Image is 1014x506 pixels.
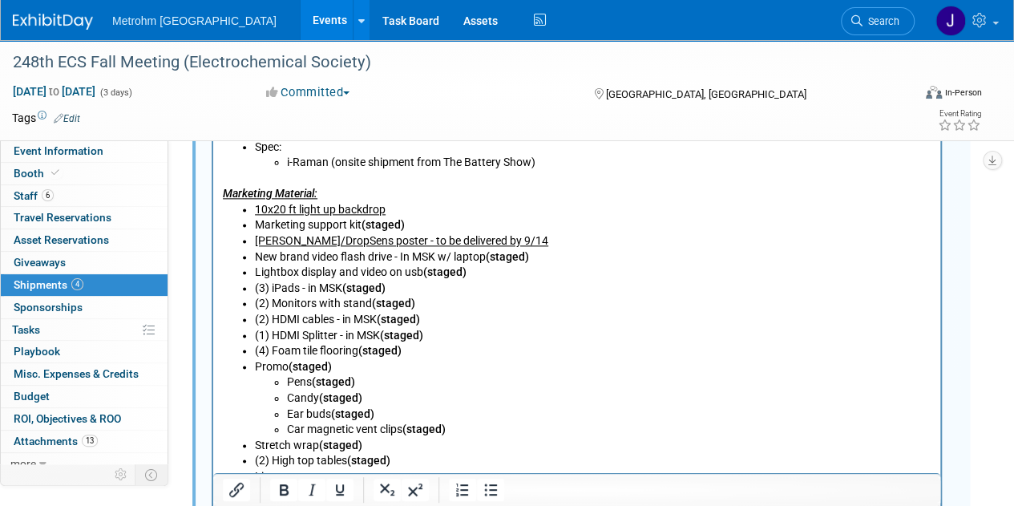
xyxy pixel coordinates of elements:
[14,367,139,380] span: Misc. Expenses & Credits
[1,185,168,207] a: Staff6
[112,14,277,27] span: Metrohm [GEOGRAPHIC_DATA]
[1,229,168,251] a: Asset Reservations
[14,412,121,425] span: ROI, Objectives & ROO
[1,140,168,162] a: Event Information
[210,384,253,397] b: (staged)
[223,479,250,501] button: Insert/edit link
[12,84,96,99] span: [DATE] [DATE]
[46,85,62,98] span: to
[14,390,50,403] span: Budget
[129,400,172,413] b: (staged)
[14,233,109,246] span: Asset Reservations
[298,479,325,501] button: Italic
[1,431,168,452] a: Attachments13
[51,168,59,177] i: Booth reservation complete
[107,464,135,485] td: Personalize Event Tab Strip
[1,274,168,296] a: Shipments4
[135,464,168,485] td: Toggle Event Tabs
[164,431,207,444] b: (staged)
[273,369,316,382] b: (staged)
[159,415,202,428] b: (staged)
[14,144,103,157] span: Event Information
[938,110,981,118] div: Event Rating
[13,14,93,30] img: ExhibitDay
[42,431,718,447] li: (2) HDMI cables - in MSK
[42,383,718,399] li: Lightbox display and video on usb
[477,479,504,501] button: Bullet list
[1,297,168,318] a: Sponsorships
[1,408,168,430] a: ROI, Objectives & ROO
[7,48,899,77] div: 248th ECS Fall Meeting (Electrochemical Society)
[42,189,54,201] span: 6
[1,363,168,385] a: Misc. Expenses & Credits
[42,415,718,431] li: (2) Monitors with stand
[1,341,168,362] a: Playbook
[167,447,210,460] b: (staged)
[944,87,982,99] div: In-Person
[75,479,119,492] b: (staged)
[12,110,80,126] td: Tags
[270,479,297,501] button: Bold
[449,479,476,501] button: Numbered list
[1,386,168,407] a: Budget
[402,479,429,501] button: Superscript
[14,345,60,358] span: Playbook
[71,278,83,290] span: 4
[326,479,353,501] button: Underline
[1,319,168,341] a: Tasks
[374,479,401,501] button: Subscript
[42,447,718,463] li: (1) HDMI Splitter - in MSK
[42,462,718,478] li: (4) Foam tile flooring
[926,86,942,99] img: Format-Inperson.png
[14,301,83,314] span: Sponsorships
[42,399,718,415] li: (3) iPads - in MSK
[14,211,111,224] span: Travel Reservations
[12,323,40,336] span: Tasks
[145,463,188,476] b: (staged)
[841,7,915,35] a: Search
[14,256,66,269] span: Giveaways
[82,435,98,447] span: 13
[605,88,806,100] span: [GEOGRAPHIC_DATA], [GEOGRAPHIC_DATA]
[14,167,63,180] span: Booth
[10,457,36,470] span: more
[14,189,54,202] span: Staff
[14,435,98,447] span: Attachments
[261,84,356,101] button: Committed
[1,163,168,184] a: Booth
[14,278,83,291] span: Shipments
[54,113,80,124] a: Edit
[1,207,168,229] a: Travel Reservations
[1,252,168,273] a: Giveaways
[863,15,899,27] span: Search
[1,453,168,475] a: more
[935,6,966,36] img: Joanne Yam
[840,83,982,107] div: Event Format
